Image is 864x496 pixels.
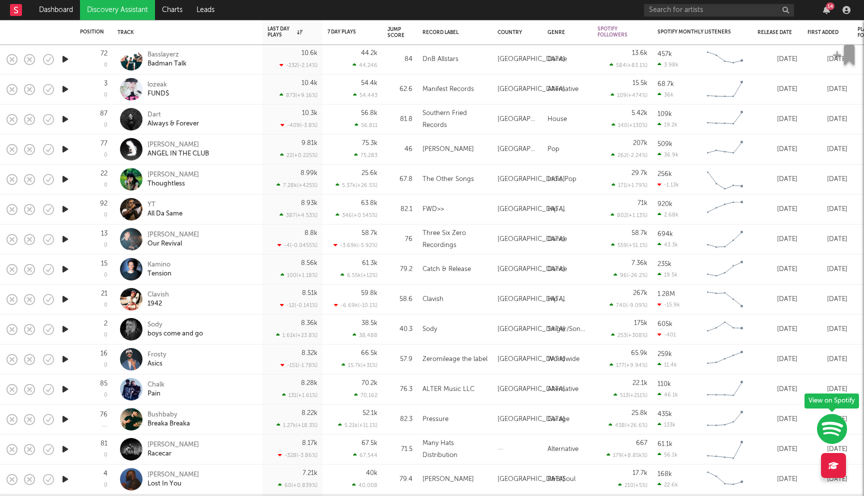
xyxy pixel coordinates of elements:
div: 0 [104,272,107,278]
div: -4 ( -0.0455 % ) [277,242,317,248]
div: 605k [657,321,672,327]
div: House [547,113,567,125]
div: 10.6k [301,50,317,56]
div: [DATE] [757,413,797,425]
svg: Chart title [702,107,747,132]
a: ChalkPain [147,380,164,398]
div: [DATE] [757,53,797,65]
div: Lost In You [147,479,199,488]
div: 256k [657,171,672,177]
div: [DATE] [757,383,797,395]
a: YTAll Da Same [147,200,182,218]
div: [DATE] [757,83,797,95]
div: 92 [100,200,107,207]
div: [DATE] [757,263,797,275]
div: 76 [100,411,107,418]
svg: Chart title [702,167,747,192]
div: 75,283 [354,152,377,158]
div: 16 [100,350,107,357]
div: [DATE] [807,173,847,185]
div: 346 ( +0.545 % ) [335,212,377,218]
div: [DATE] [757,443,797,455]
a: [PERSON_NAME]Thoughtless [147,170,199,188]
div: 56,811 [354,122,377,128]
div: -3.69k ( -5.92 % ) [333,242,377,248]
div: 8.99k [300,170,317,176]
div: 5.37k ( +26.5 % ) [335,182,377,188]
div: ANGEL IN THE CLUB [147,149,209,158]
div: 0 [104,92,107,98]
div: 61.3k [362,260,377,266]
div: 387 ( +4.53 % ) [279,212,317,218]
div: [PERSON_NAME] [147,440,199,449]
div: Dance [547,263,567,275]
svg: Chart title [702,347,747,372]
div: Pop [547,143,559,155]
div: [DATE] [807,53,847,65]
div: -12 ( -0.141 % ) [280,302,317,308]
div: 584 ( +83.1 % ) [609,62,647,68]
div: 15.5k [632,80,647,86]
div: The Other Songs [422,173,474,185]
div: [DATE] [807,143,847,155]
a: Sodyboys come and go [147,320,203,338]
svg: Chart title [702,287,747,312]
div: lozeak [147,80,169,89]
div: 0 [104,302,107,308]
div: 8.56k [301,260,317,266]
div: 15.7k ( +31 % ) [341,362,377,368]
div: Manifest Records [422,83,474,95]
div: 87 [100,110,107,117]
input: Search for artists [644,4,794,16]
div: [GEOGRAPHIC_DATA] [497,293,565,305]
div: Track [117,29,252,35]
div: Chalk [147,380,164,389]
div: [GEOGRAPHIC_DATA] [497,383,565,395]
div: 0 [104,152,107,158]
div: 59.8k [361,290,377,296]
div: Frosty [147,350,166,359]
div: 509k [657,141,672,147]
div: 65.9k [631,350,647,356]
svg: Chart title [702,377,747,402]
div: 140 ( +130 % ) [611,122,647,128]
div: 8.32k [301,350,317,356]
div: 171 ( +1.79 % ) [611,182,647,188]
div: 1.61k ( +23.8 % ) [276,332,317,338]
div: 513 ( +211 % ) [613,392,647,398]
div: [GEOGRAPHIC_DATA] [497,413,565,425]
div: [DATE] [757,113,797,125]
div: -401 [657,331,676,338]
div: Hip-Hop/Rap [547,203,587,215]
div: 13.6k [632,50,647,56]
div: [PERSON_NAME] [422,143,474,155]
div: 3 [104,80,107,87]
div: Spotify Followers [597,26,632,38]
div: -232 ( -2.14 % ) [279,62,317,68]
div: 58.6 [387,293,412,305]
div: 435k [657,411,672,417]
svg: Chart title [702,437,747,462]
div: 56.1k [657,451,677,458]
div: 267k [633,290,647,296]
div: 76.3 [387,383,412,395]
div: 70,162 [354,392,377,398]
div: [PERSON_NAME] [147,230,199,239]
div: -409 ( -3.8 % ) [280,122,317,128]
div: 57.9 [387,353,412,365]
div: 0 [104,62,107,68]
div: 17.7k [632,470,647,476]
div: Asics [147,359,166,368]
div: 179 ( +8.85k % ) [606,452,647,458]
div: 79.2 [387,263,412,275]
div: 52.1k [362,410,377,416]
div: 54.4k [361,80,377,86]
div: Basslayerz [147,50,186,59]
div: 5.42k [631,110,647,116]
div: 6.55k ( +12 % ) [340,272,377,278]
div: Worldwide [547,353,579,365]
div: 40.3 [387,323,412,335]
div: [DATE] [807,293,847,305]
div: -6.69k ( -10.1 % ) [334,302,377,308]
div: 740 ( -9.09 % ) [609,302,647,308]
